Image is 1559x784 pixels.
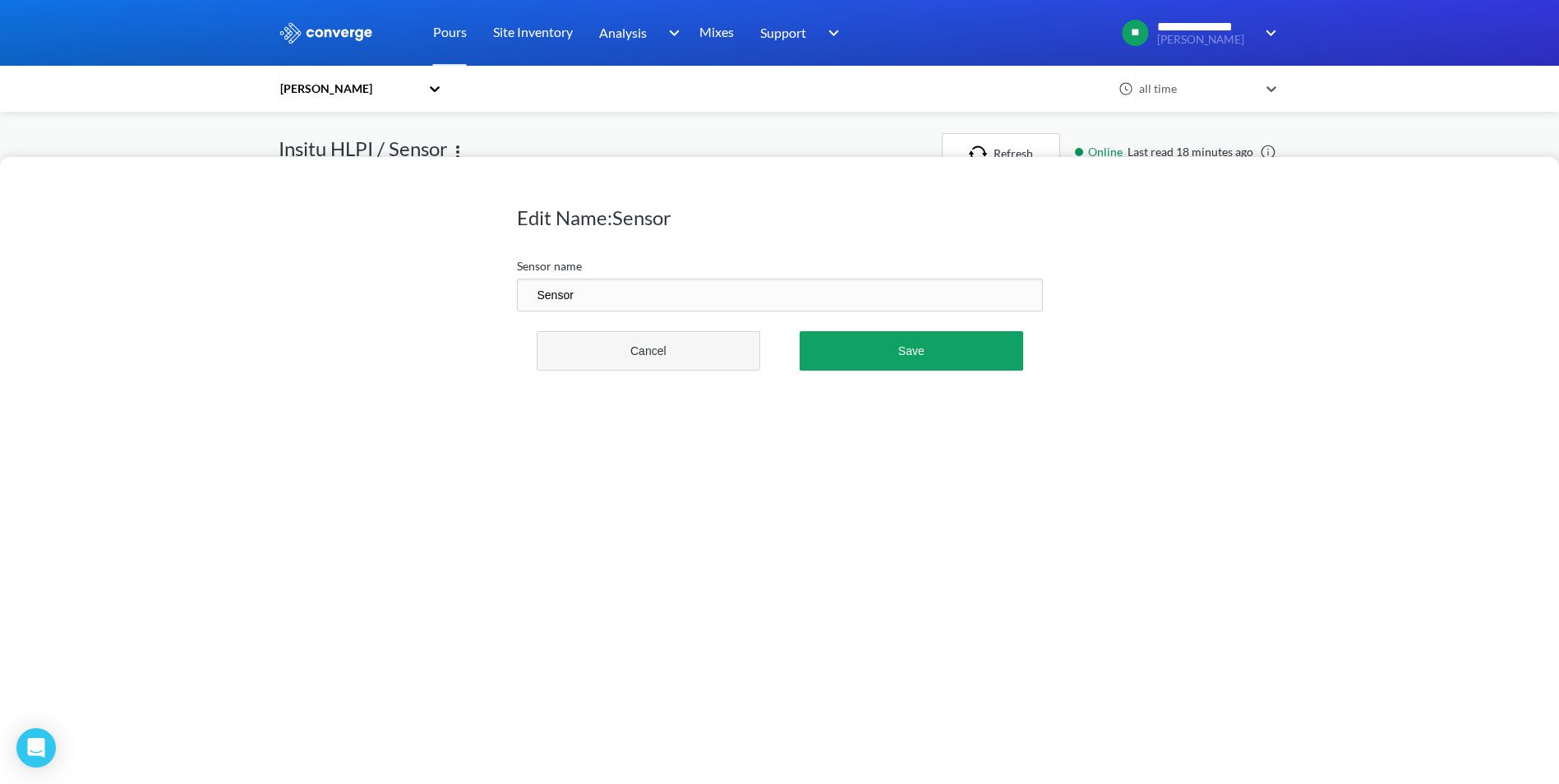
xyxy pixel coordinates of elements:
h1: Edit Name: Sensor [517,205,1043,231]
img: downArrow.svg [657,23,684,43]
img: logo_ewhite.svg [279,22,374,44]
span: Support [760,22,806,43]
button: Save [800,331,1022,371]
button: Cancel [537,331,761,371]
span: Analysis [599,22,647,43]
div: Open Intercom Messenger [16,728,56,768]
span: [PERSON_NAME] [1157,34,1254,46]
img: downArrow.svg [1255,23,1281,43]
img: downArrow.svg [818,23,844,43]
input: Type the name here [517,279,1043,311]
label: Sensor name [517,257,1043,275]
